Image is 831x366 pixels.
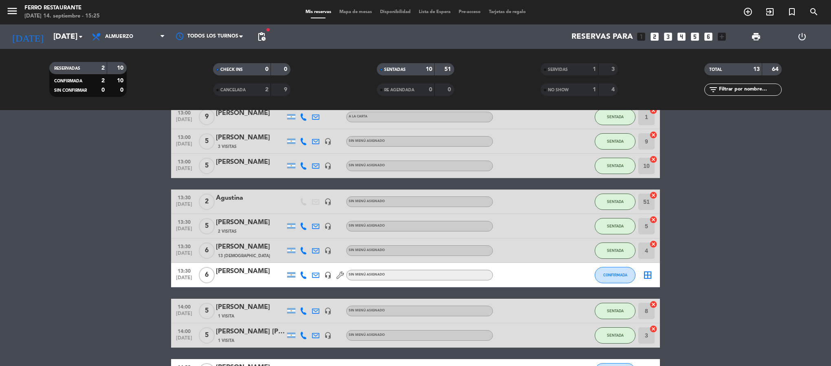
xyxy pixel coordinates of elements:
i: looks_4 [676,31,687,42]
strong: 10 [117,65,125,71]
span: 2 [199,194,215,210]
i: cancel [649,216,657,224]
button: SENTADA [595,133,635,150]
i: filter_list [708,85,718,95]
span: Sin menú asignado [349,333,385,337]
span: [DATE] [174,117,194,126]
i: [DATE] [6,28,49,46]
span: SENTADA [607,115,624,119]
i: headset_mic [324,223,332,230]
strong: 0 [120,87,125,93]
button: SENTADA [595,194,635,210]
div: [PERSON_NAME] [216,157,285,168]
strong: 0 [265,66,268,72]
i: cancel [649,325,657,333]
span: CHECK INS [220,68,243,72]
i: headset_mic [324,247,332,254]
span: SENTADA [607,224,624,228]
button: SENTADA [595,158,635,174]
i: power_settings_new [797,32,807,42]
i: add_box [717,31,727,42]
i: exit_to_app [765,7,775,17]
strong: 51 [444,66,453,72]
strong: 0 [101,87,105,93]
span: CONFIRMADA [54,79,82,83]
i: looks_3 [663,31,673,42]
strong: 13 [753,66,760,72]
div: [PERSON_NAME] [216,242,285,252]
i: looks_6 [703,31,714,42]
span: NO SHOW [548,88,569,92]
span: Disponibilidad [376,10,415,14]
span: 1 Visita [218,313,234,320]
div: [PERSON_NAME] [216,108,285,119]
strong: 9 [284,87,289,93]
span: fiber_manual_record [266,27,270,32]
span: 5 [199,158,215,174]
div: Agustina [216,193,285,203]
span: Sin menú asignado [349,200,385,203]
i: add_circle_outline [743,7,753,17]
button: SENTADA [595,243,635,259]
i: headset_mic [324,307,332,315]
span: Mapa de mesas [335,10,376,14]
i: cancel [649,191,657,199]
span: print [751,32,761,42]
span: 5 [199,133,215,150]
span: 14:00 [174,302,194,311]
span: Almuerzo [105,34,133,40]
div: [PERSON_NAME] [216,266,285,277]
span: 9 [199,109,215,125]
span: SENTADA [607,333,624,337]
strong: 0 [448,87,453,93]
span: Pre-acceso [455,10,485,14]
span: 6 [199,243,215,259]
input: Filtrar por nombre... [718,85,781,94]
strong: 10 [426,66,432,72]
span: 14:00 [174,326,194,335]
div: [PERSON_NAME] [PERSON_NAME] [216,326,285,337]
i: cancel [649,240,657,248]
span: Tarjetas de regalo [485,10,530,14]
button: CONFIRMADA [595,267,635,283]
strong: 64 [772,66,780,72]
span: CONFIRMADA [603,273,627,277]
span: SENTADAS [384,68,406,72]
span: 2 Visitas [218,228,237,235]
i: looks_one [636,31,646,42]
strong: 3 [611,66,616,72]
i: border_all [643,270,653,280]
i: search [809,7,819,17]
div: LOG OUT [779,24,825,49]
span: Mis reservas [301,10,335,14]
span: [DATE] [174,141,194,151]
strong: 2 [101,78,105,84]
span: Sin menú asignado [349,249,385,252]
span: [DATE] [174,226,194,236]
span: RE AGENDADA [384,88,414,92]
span: Sin menú asignado [349,224,385,227]
span: 5 [199,303,215,319]
span: 13:00 [174,108,194,117]
span: CANCELADA [220,88,246,92]
span: 1 Visita [218,337,234,344]
span: SENTADA [607,139,624,143]
strong: 2 [265,87,268,93]
span: 13:30 [174,266,194,275]
span: Sin menú asignado [349,309,385,312]
span: 6 [199,267,215,283]
span: [DATE] [174,335,194,345]
span: [DATE] [174,202,194,211]
span: 13:00 [174,132,194,141]
i: menu [6,5,18,17]
span: 13:30 [174,217,194,226]
i: headset_mic [324,332,332,339]
div: Ferro Restaurante [24,4,100,12]
span: 13:30 [174,241,194,251]
span: SENTADA [607,199,624,204]
span: A LA CARTA [349,115,367,118]
button: SENTADA [595,218,635,234]
span: pending_actions [257,32,266,42]
span: Sin menú asignado [349,273,385,276]
span: Reservas para [572,32,633,41]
